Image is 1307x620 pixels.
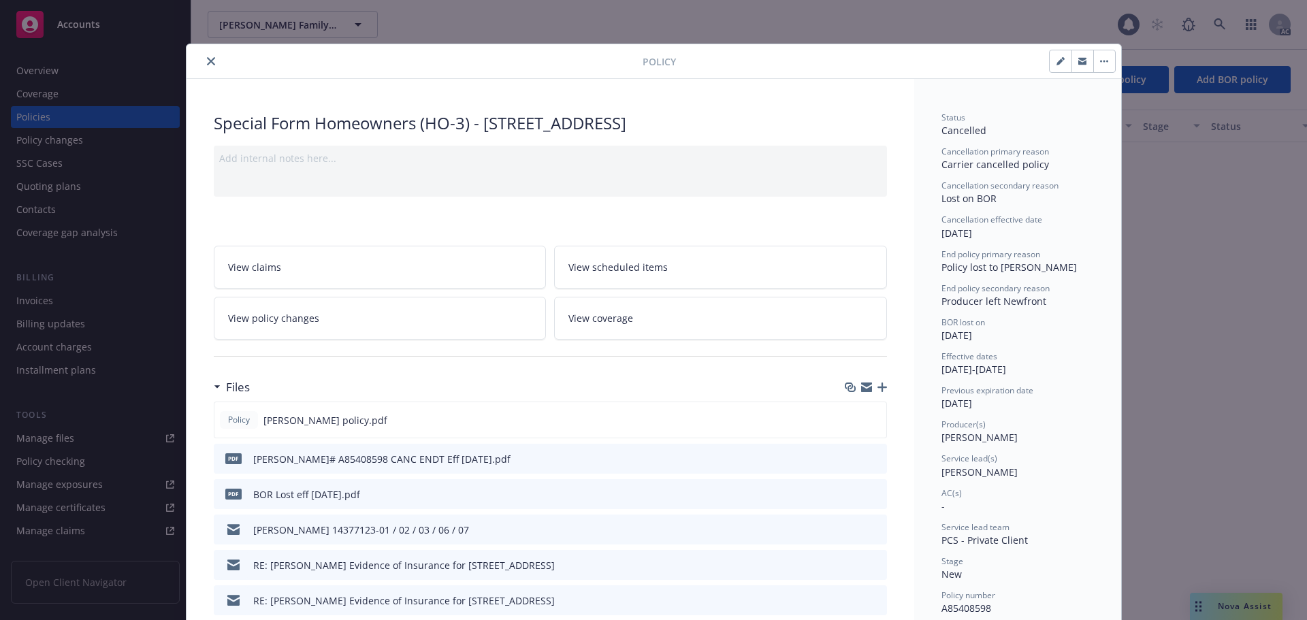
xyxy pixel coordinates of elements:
[226,378,250,396] h3: Files
[941,146,1049,157] span: Cancellation primary reason
[869,487,882,502] button: preview file
[941,124,986,137] span: Cancelled
[568,260,668,274] span: View scheduled items
[941,385,1033,396] span: Previous expiration date
[554,246,887,289] a: View scheduled items
[203,53,219,69] button: close
[848,558,858,572] button: download file
[253,558,555,572] div: RE: [PERSON_NAME] Evidence of Insurance for [STREET_ADDRESS]
[941,419,986,430] span: Producer(s)
[941,158,1049,171] span: Carrier cancelled policy
[228,311,319,325] span: View policy changes
[941,282,1050,294] span: End policy secondary reason
[941,602,991,615] span: A85408598
[263,413,387,427] span: [PERSON_NAME] policy.pdf
[225,453,242,463] span: pdf
[643,54,676,69] span: Policy
[253,593,555,608] div: RE: [PERSON_NAME] Evidence of Insurance for [STREET_ADDRESS]
[941,589,995,601] span: Policy number
[228,260,281,274] span: View claims
[941,521,1010,533] span: Service lead team
[941,248,1040,260] span: End policy primary reason
[869,452,882,466] button: preview file
[848,452,858,466] button: download file
[941,555,963,567] span: Stage
[869,413,881,427] button: preview file
[214,112,887,135] div: Special Form Homeowners (HO-3) - [STREET_ADDRESS]
[941,214,1042,225] span: Cancellation effective date
[941,180,1059,191] span: Cancellation secondary reason
[869,523,882,537] button: preview file
[941,397,972,410] span: [DATE]
[219,151,882,165] div: Add internal notes here...
[941,453,997,464] span: Service lead(s)
[941,192,997,205] span: Lost on BOR
[225,489,242,499] span: pdf
[253,523,469,537] div: [PERSON_NAME] 14377123-01 / 02 / 03 / 06 / 07
[214,246,547,289] a: View claims
[253,487,360,502] div: BOR Lost eff [DATE].pdf
[848,523,858,537] button: download file
[941,227,972,240] span: [DATE]
[554,297,887,340] a: View coverage
[869,558,882,572] button: preview file
[941,350,1094,376] div: [DATE] - [DATE]
[941,500,945,512] span: -
[941,466,1018,478] span: [PERSON_NAME]
[941,487,962,499] span: AC(s)
[941,329,972,342] span: [DATE]
[941,261,1077,274] span: Policy lost to [PERSON_NAME]
[941,568,962,581] span: New
[847,413,858,427] button: download file
[848,593,858,608] button: download file
[869,593,882,608] button: preview file
[941,316,985,328] span: BOR lost on
[941,295,1046,308] span: Producer left Newfront
[941,112,965,123] span: Status
[941,350,997,362] span: Effective dates
[848,487,858,502] button: download file
[214,297,547,340] a: View policy changes
[941,534,1028,546] span: PCS - Private Client
[253,452,511,466] div: [PERSON_NAME]# A85408598 CANC ENDT Eff [DATE].pdf
[568,311,633,325] span: View coverage
[225,414,253,426] span: Policy
[214,378,250,396] div: Files
[941,431,1018,444] span: [PERSON_NAME]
